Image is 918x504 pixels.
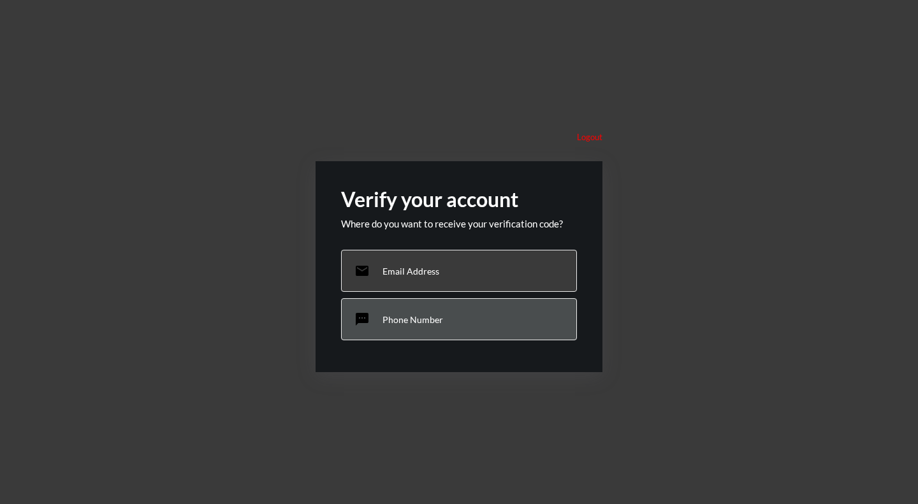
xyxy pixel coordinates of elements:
h2: Verify your account [341,187,577,212]
p: Email Address [382,266,439,277]
mat-icon: email [354,263,370,278]
p: Where do you want to receive your verification code? [341,218,577,229]
p: Phone Number [382,314,443,325]
mat-icon: sms [354,312,370,327]
p: Logout [577,132,602,142]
